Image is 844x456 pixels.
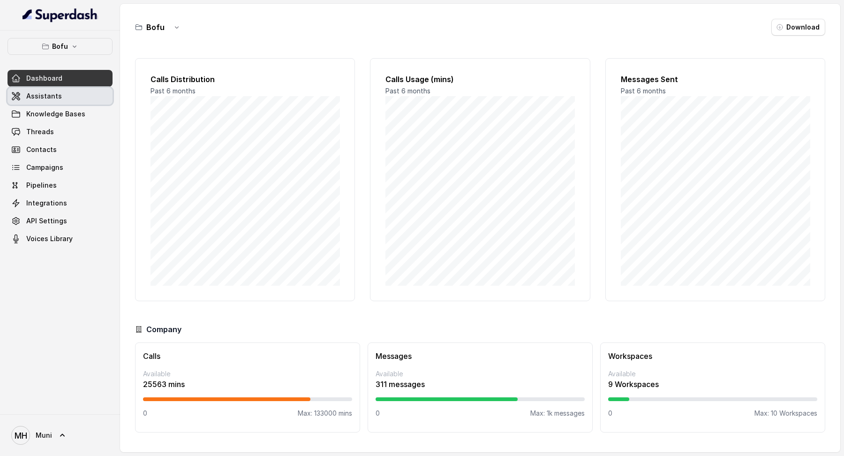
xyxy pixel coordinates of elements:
[8,123,113,140] a: Threads
[143,369,352,379] p: Available
[26,163,63,172] span: Campaigns
[36,431,52,440] span: Muni
[376,350,585,362] h3: Messages
[8,422,113,448] a: Muni
[385,87,430,95] span: Past 6 months
[8,195,113,212] a: Integrations
[298,409,352,418] p: Max: 133000 mins
[23,8,98,23] img: light.svg
[8,177,113,194] a: Pipelines
[52,41,68,52] p: Bofu
[26,91,62,101] span: Assistants
[8,70,113,87] a: Dashboard
[385,74,574,85] h2: Calls Usage (mins)
[143,350,352,362] h3: Calls
[15,431,27,441] text: MH
[621,74,810,85] h2: Messages Sent
[143,379,352,390] p: 25563 mins
[26,127,54,137] span: Threads
[146,22,165,33] h3: Bofu
[26,74,62,83] span: Dashboard
[608,350,817,362] h3: Workspaces
[8,38,113,55] button: Bofu
[151,74,339,85] h2: Calls Distribution
[146,324,181,335] h3: Company
[376,409,380,418] p: 0
[8,213,113,229] a: API Settings
[608,369,817,379] p: Available
[26,145,57,154] span: Contacts
[376,369,585,379] p: Available
[771,19,825,36] button: Download
[26,198,67,208] span: Integrations
[530,409,585,418] p: Max: 1k messages
[8,88,113,105] a: Assistants
[8,230,113,247] a: Voices Library
[376,379,585,390] p: 311 messages
[26,234,73,243] span: Voices Library
[26,109,85,119] span: Knowledge Bases
[621,87,666,95] span: Past 6 months
[26,181,57,190] span: Pipelines
[26,216,67,226] span: API Settings
[8,141,113,158] a: Contacts
[151,87,196,95] span: Past 6 months
[8,106,113,122] a: Knowledge Bases
[8,159,113,176] a: Campaigns
[608,379,817,390] p: 9 Workspaces
[754,409,817,418] p: Max: 10 Workspaces
[608,409,612,418] p: 0
[143,409,147,418] p: 0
